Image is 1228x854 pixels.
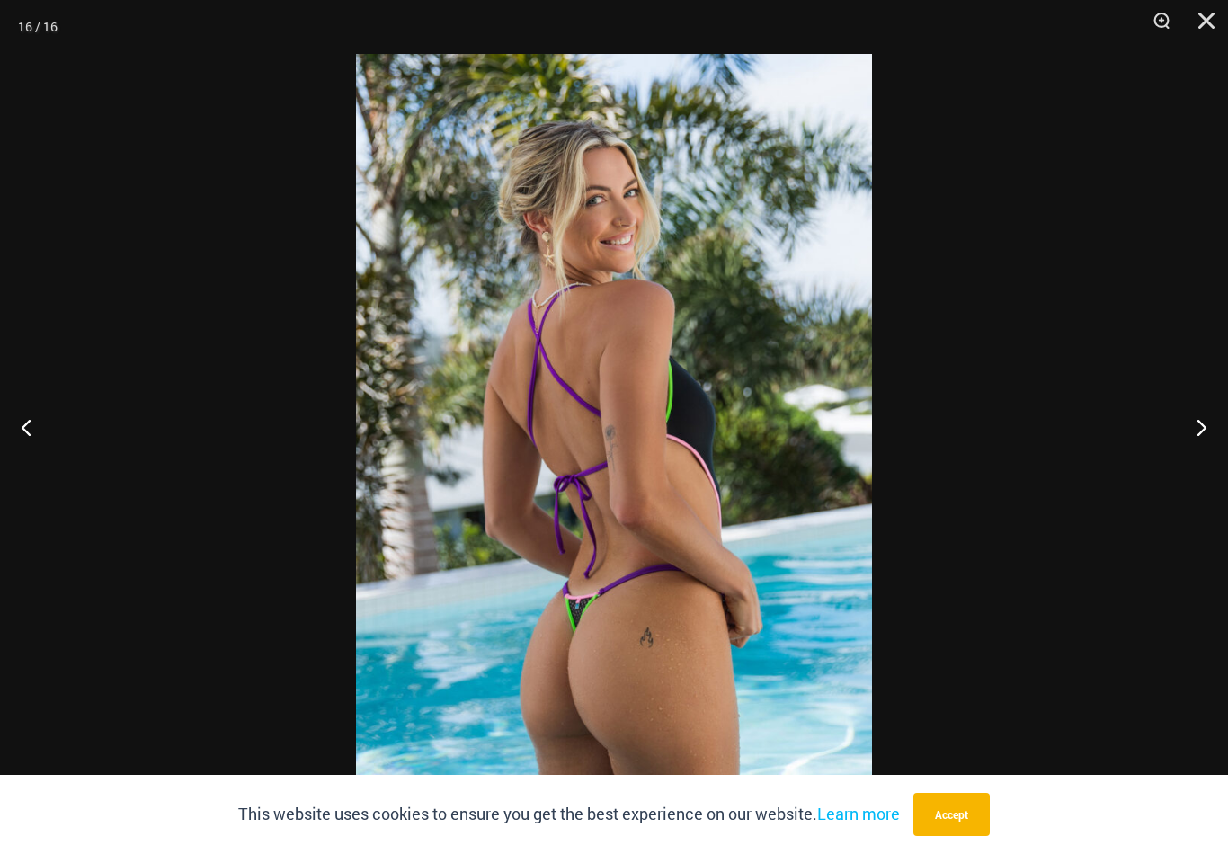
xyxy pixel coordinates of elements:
[356,54,872,828] img: Reckless Neon Crush Black Neon 879 One Piece 09
[238,801,900,828] p: This website uses cookies to ensure you get the best experience on our website.
[18,13,58,40] div: 16 / 16
[1161,382,1228,472] button: Next
[817,803,900,824] a: Learn more
[913,793,990,836] button: Accept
